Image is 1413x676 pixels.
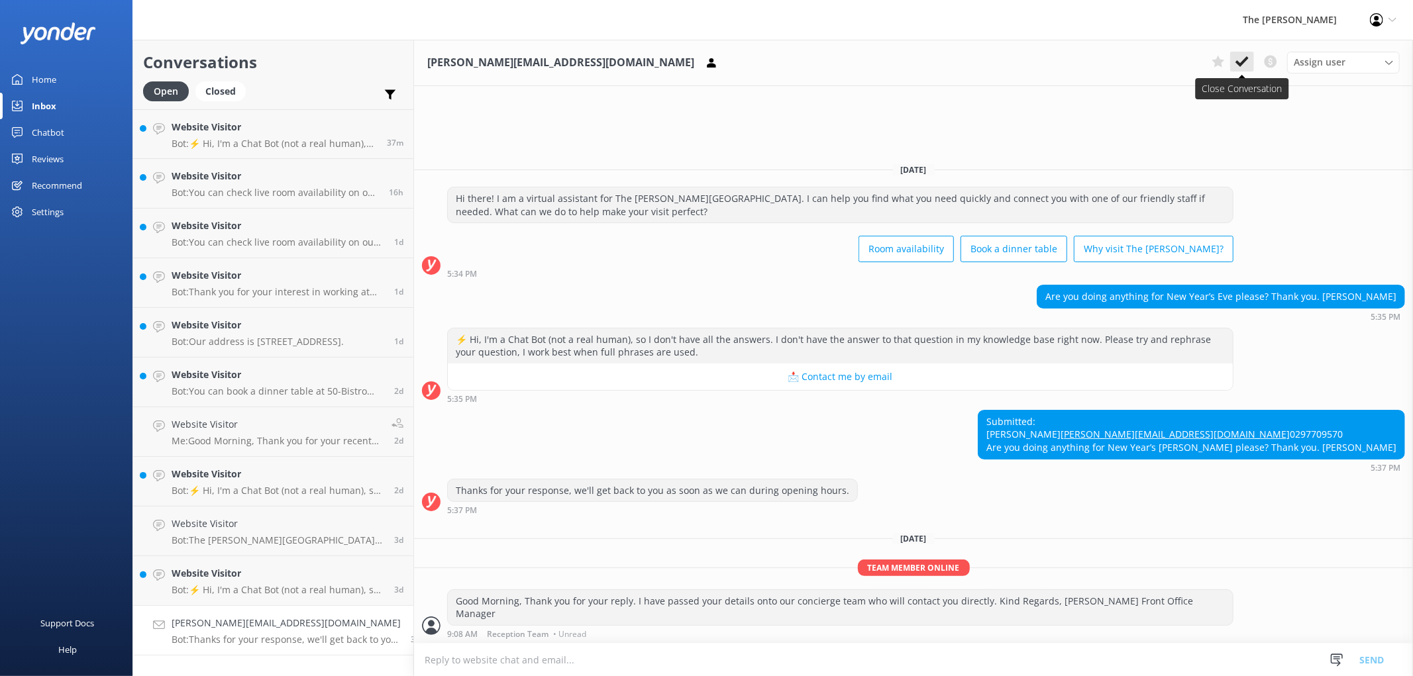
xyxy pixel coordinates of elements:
div: Oct 03 2025 05:37pm (UTC +13:00) Pacific/Auckland [978,463,1405,472]
strong: 9:08 AM [447,630,478,638]
div: Settings [32,199,64,225]
span: Assign user [1294,55,1345,70]
div: Submitted: [PERSON_NAME] 0297709570 Are you doing anything for New Year’s [PERSON_NAME] please? T... [978,410,1404,459]
p: Bot: The [PERSON_NAME][GEOGRAPHIC_DATA] is open 24 hours a day. The 50 Bistro restaurant is open ... [172,534,384,546]
strong: 5:37 PM [447,507,477,514]
strong: 5:35 PM [1371,313,1400,321]
p: Bot: ⚡ Hi, I'm a Chat Bot (not a real human), so I don't have all the answers. I don't have the a... [172,485,384,497]
strong: 5:34 PM [447,270,477,278]
a: Website VisitorBot:The [PERSON_NAME][GEOGRAPHIC_DATA] is open 24 hours a day. The 50 Bistro resta... [133,507,413,556]
h4: Website Visitor [172,218,384,233]
div: Oct 07 2025 09:08am (UTC +13:00) Pacific/Auckland [447,629,1233,638]
strong: 5:37 PM [1371,464,1400,472]
span: Oct 06 2025 04:47pm (UTC +13:00) Pacific/Auckland [389,187,403,198]
div: Oct 03 2025 05:37pm (UTC +13:00) Pacific/Auckland [447,505,858,514]
span: Oct 03 2025 08:59pm (UTC +13:00) Pacific/Auckland [394,534,403,546]
div: Assign User [1287,52,1400,73]
div: ⚡ Hi, I'm a Chat Bot (not a real human), so I don't have all the answers. I don't have the answer... [448,328,1233,363]
button: Room availability [859,236,954,262]
a: Website VisitorBot:Our address is [STREET_ADDRESS].1d [133,308,413,358]
h4: Website Visitor [172,566,384,581]
h4: Website Visitor [172,417,382,432]
div: Home [32,66,56,93]
span: [DATE] [893,164,935,175]
div: Thanks for your response, we'll get back to you as soon as we can during opening hours. [448,479,857,502]
a: Website VisitorBot:You can check live room availability on our website at [URL][DOMAIN_NAME]. If ... [133,159,413,209]
div: Help [58,636,77,663]
a: [PERSON_NAME][EMAIL_ADDRESS][DOMAIN_NAME]Bot:Thanks for your response, we'll get back to you as s... [133,606,413,655]
p: Bot: Our address is [STREET_ADDRESS]. [172,336,344,348]
p: Bot: Thanks for your response, we'll get back to you as soon as we can during opening hours. [172,634,401,646]
span: Oct 04 2025 10:08am (UTC +13:00) Pacific/Auckland [394,485,403,496]
span: Oct 05 2025 10:47am (UTC +13:00) Pacific/Auckland [394,336,403,347]
h2: Conversations [143,50,403,75]
a: Website VisitorBot:⚡ Hi, I'm a Chat Bot (not a real human), so I don't have all the answers. I do... [133,109,413,159]
div: Recommend [32,172,82,199]
a: Website VisitorBot:You can check live room availability on our website at [URL][DOMAIN_NAME]. If ... [133,209,413,258]
span: [DATE] [893,533,935,544]
span: • Unread [553,630,586,638]
h4: Website Visitor [172,516,384,531]
a: Website VisitorBot:You can book a dinner table at 50-Bistro using their online booking function a... [133,358,413,407]
img: yonder-white-logo.png [20,23,96,44]
a: Website VisitorBot:⚡ Hi, I'm a Chat Bot (not a real human), so I don't have all the answers. I do... [133,556,413,606]
h4: Website Visitor [172,318,344,332]
span: Oct 03 2025 08:59pm (UTC +13:00) Pacific/Auckland [394,584,403,595]
div: Oct 03 2025 05:35pm (UTC +13:00) Pacific/Auckland [447,394,1233,403]
span: Oct 04 2025 11:43am (UTC +13:00) Pacific/Auckland [394,435,403,446]
span: Oct 04 2025 02:28pm (UTC +13:00) Pacific/Auckland [394,385,403,397]
div: Hi there! I am a virtual assistant for The [PERSON_NAME][GEOGRAPHIC_DATA]. I can help you find wh... [448,187,1233,222]
a: Website VisitorMe:Good Morning, Thank you for your recent enquiry. Please provide either a valid ... [133,407,413,457]
a: Website VisitorBot:Thank you for your interest in working at The [PERSON_NAME]. Any vacancies at ... [133,258,413,308]
span: Reception Team [487,630,549,638]
p: Bot: You can check live room availability on our website at [URL][DOMAIN_NAME]. If no rooms are a... [172,187,379,199]
span: Oct 06 2025 12:32am (UTC +13:00) Pacific/Auckland [394,286,403,297]
div: Chatbot [32,119,64,146]
span: Oct 06 2025 07:55am (UTC +13:00) Pacific/Auckland [394,236,403,248]
h4: [PERSON_NAME][EMAIL_ADDRESS][DOMAIN_NAME] [172,616,401,630]
div: Open [143,81,189,101]
a: Website VisitorBot:⚡ Hi, I'm a Chat Bot (not a real human), so I don't have all the answers. I do... [133,457,413,507]
a: Open [143,83,195,98]
div: Good Morning, Thank you for your reply. I have passed your details onto our concierge team who wi... [448,590,1233,625]
button: 📩 Contact me by email [448,363,1233,390]
span: Team member online [858,559,970,576]
div: Oct 03 2025 05:34pm (UTC +13:00) Pacific/Auckland [447,269,1233,278]
p: Bot: ⚡ Hi, I'm a Chat Bot (not a real human), so I don't have all the answers. I don't have the a... [172,138,377,150]
div: Oct 03 2025 05:35pm (UTC +13:00) Pacific/Auckland [1037,312,1405,321]
p: Bot: Thank you for your interest in working at The [PERSON_NAME]. Any vacancies at The [PERSON_NA... [172,286,384,298]
a: [PERSON_NAME][EMAIL_ADDRESS][DOMAIN_NAME] [1061,428,1290,440]
button: Book a dinner table [961,236,1067,262]
h3: [PERSON_NAME][EMAIL_ADDRESS][DOMAIN_NAME] [427,54,694,72]
div: Support Docs [41,610,95,636]
a: Closed [195,83,252,98]
h4: Website Visitor [172,120,377,134]
h4: Website Visitor [172,367,384,382]
span: Oct 03 2025 05:37pm (UTC +13:00) Pacific/Auckland [411,634,420,645]
h4: Website Visitor [172,467,384,481]
div: Closed [195,81,246,101]
p: Bot: ⚡ Hi, I'm a Chat Bot (not a real human), so I don't have all the answers. I don't have the a... [172,584,384,596]
h4: Website Visitor [172,268,384,283]
div: Reviews [32,146,64,172]
span: Oct 07 2025 08:31am (UTC +13:00) Pacific/Auckland [387,137,403,148]
div: Inbox [32,93,56,119]
p: Me: Good Morning, Thank you for your recent enquiry. Please provide either a valid contact number... [172,435,382,447]
p: Bot: You can check live room availability on our website at [URL][DOMAIN_NAME]. If no rooms are a... [172,236,384,248]
div: Are you doing anything for New Year’s Eve please? Thank you. [PERSON_NAME] [1037,285,1404,308]
h4: Website Visitor [172,169,379,183]
button: Why visit The [PERSON_NAME]? [1074,236,1233,262]
strong: 5:35 PM [447,395,477,403]
p: Bot: You can book a dinner table at 50-Bistro using their online booking function at [URL][DOMAIN... [172,385,384,397]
